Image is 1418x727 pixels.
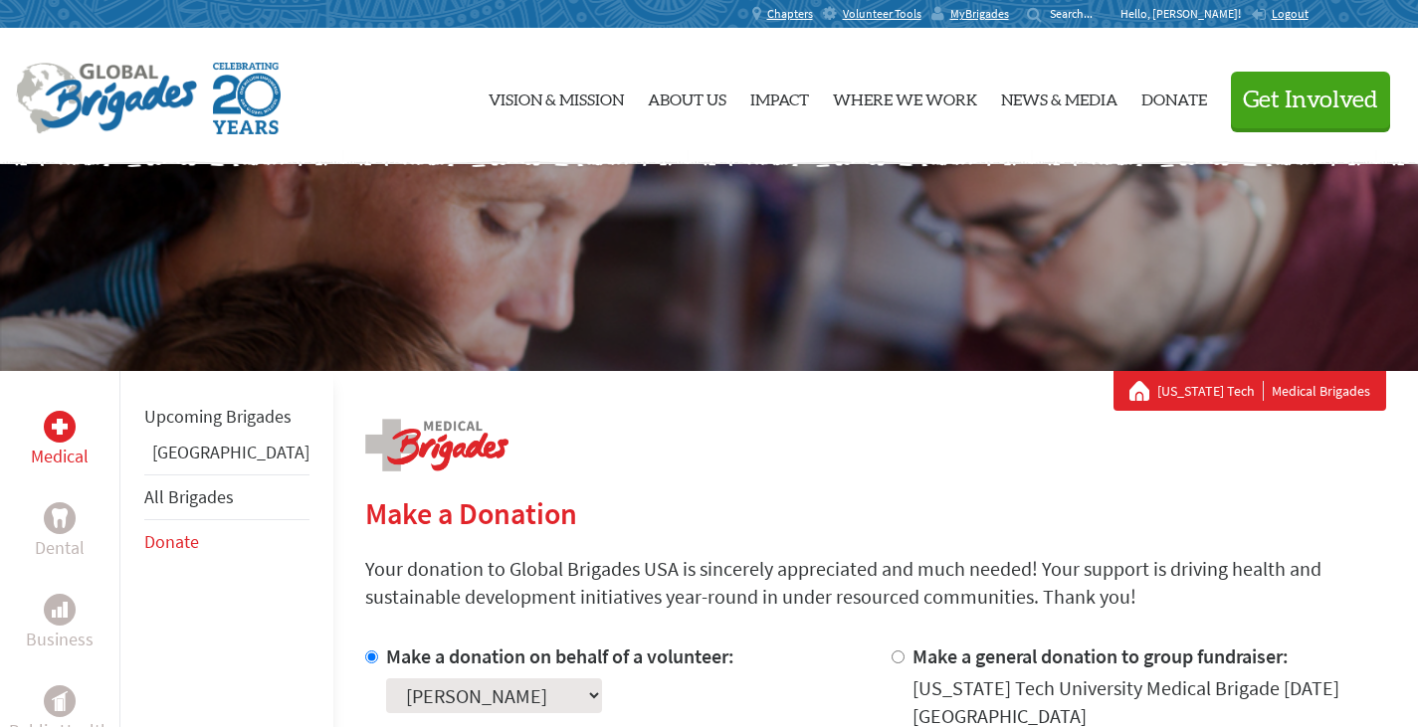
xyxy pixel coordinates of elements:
span: Chapters [767,6,813,22]
img: Public Health [52,691,68,711]
a: All Brigades [144,485,234,508]
div: Public Health [44,685,76,717]
li: Ghana [144,439,309,474]
div: Medical Brigades [1129,381,1370,401]
img: Global Brigades Logo [16,63,197,134]
a: Upcoming Brigades [144,405,292,428]
li: All Brigades [144,474,309,520]
a: Donate [144,530,199,553]
img: logo-medical.png [365,419,508,471]
a: [US_STATE] Tech [1157,381,1264,401]
a: Vision & Mission [489,45,624,148]
button: Get Involved [1231,72,1390,128]
img: Medical [52,419,68,435]
img: Dental [52,508,68,527]
span: Logout [1272,6,1309,21]
a: Impact [750,45,809,148]
p: Business [26,626,94,653]
img: Business [52,602,68,618]
a: BusinessBusiness [26,594,94,653]
a: Where We Work [833,45,977,148]
a: About Us [648,45,726,148]
a: Logout [1251,6,1309,22]
h2: Make a Donation [365,495,1386,531]
div: Dental [44,502,76,534]
label: Make a general donation to group fundraiser: [912,643,1289,668]
span: Get Involved [1243,89,1378,112]
div: Business [44,594,76,626]
li: Upcoming Brigades [144,395,309,439]
a: DentalDental [35,502,85,562]
p: Dental [35,534,85,562]
p: Medical [31,443,89,470]
a: Donate [1141,45,1207,148]
p: Your donation to Global Brigades USA is sincerely appreciated and much needed! Your support is dr... [365,555,1386,611]
span: MyBrigades [950,6,1009,22]
span: Volunteer Tools [843,6,921,22]
input: Search... [1050,6,1107,21]
li: Donate [144,520,309,564]
div: Medical [44,411,76,443]
a: [GEOGRAPHIC_DATA] [152,441,309,463]
a: News & Media [1001,45,1117,148]
label: Make a donation on behalf of a volunteer: [386,643,734,668]
a: MedicalMedical [31,411,89,470]
img: Global Brigades Celebrating 20 Years [213,63,281,134]
p: Hello, [PERSON_NAME]! [1120,6,1251,22]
